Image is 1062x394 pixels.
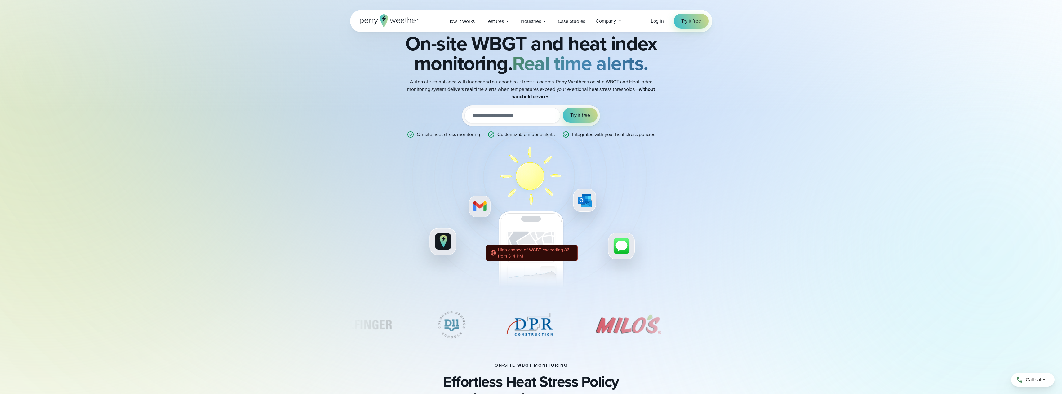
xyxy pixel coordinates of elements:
a: Try it free [674,14,709,29]
div: 5 of 7 [702,309,790,340]
span: Try it free [681,17,701,25]
a: How it Works [442,15,480,28]
img: Milos.svg [584,309,672,340]
p: On-site heat stress monitoring [417,131,480,138]
h2: on-site wbgt monitoring [495,363,568,368]
p: Integrates with your heat stress policies [572,131,655,138]
div: 4 of 7 [584,309,672,340]
div: 1 of 7 [310,309,398,340]
div: 2 of 7 [428,309,475,340]
p: Automate compliance with indoor and outdoor heat stress standards. Perry Weather’s on-site WBGT a... [407,78,655,100]
span: Case Studies [558,18,585,25]
img: Turner-Construction_1.svg [702,309,790,340]
span: Try it free [570,112,590,119]
div: 3 of 7 [505,309,554,340]
strong: without handheld devices. [511,86,655,100]
a: Case Studies [553,15,591,28]
a: Call sales [1011,373,1055,387]
span: Industries [521,18,541,25]
span: How it Works [447,18,475,25]
button: Try it free [563,108,598,123]
p: Customizable mobile alerts [497,131,555,138]
h2: On-site WBGT and heat index monitoring. [381,33,681,73]
img: Bilfinger.svg [310,309,398,340]
span: Features [485,18,504,25]
span: Call sales [1026,376,1046,383]
a: Log in [651,17,664,25]
strong: Real time alerts. [512,49,648,78]
img: DPR-Construction.svg [505,309,554,340]
span: Company [596,17,616,25]
div: slideshow [350,309,712,343]
img: Colorado-Springs-School-District.svg [428,309,475,340]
